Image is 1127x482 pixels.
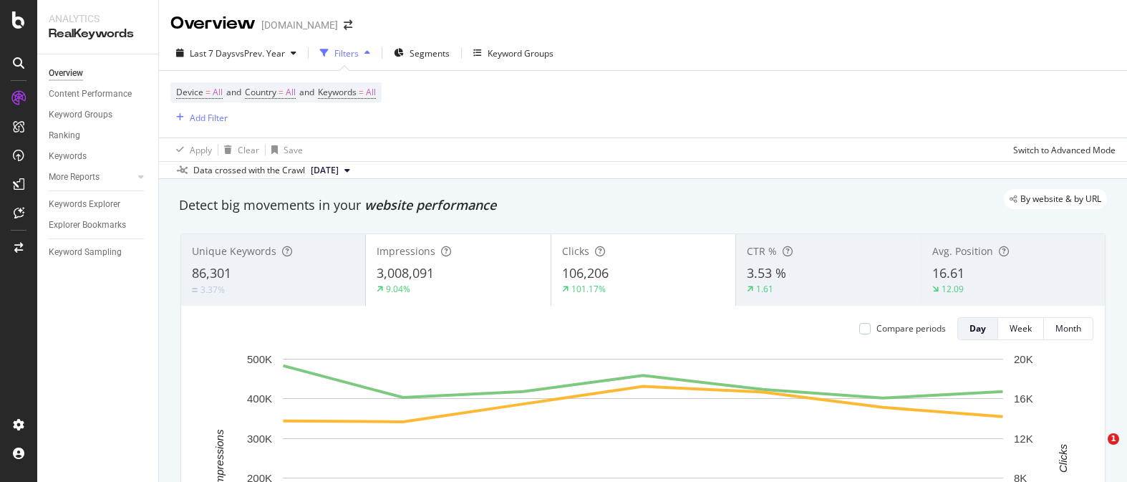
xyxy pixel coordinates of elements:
[170,11,256,36] div: Overview
[562,264,609,281] span: 106,206
[192,244,276,258] span: Unique Keywords
[344,20,352,30] div: arrow-right-arrow-left
[876,322,946,334] div: Compare periods
[247,353,272,365] text: 500K
[359,86,364,98] span: =
[49,149,148,164] a: Keywords
[1055,322,1081,334] div: Month
[386,283,410,295] div: 9.04%
[1020,195,1101,203] span: By website & by URL
[957,317,998,340] button: Day
[49,218,126,233] div: Explorer Bookmarks
[49,149,87,164] div: Keywords
[247,433,272,445] text: 300K
[468,42,559,64] button: Keyword Groups
[286,82,296,102] span: All
[334,47,359,59] div: Filters
[1007,138,1116,161] button: Switch to Advanced Mode
[49,107,148,122] a: Keyword Groups
[747,264,786,281] span: 3.53 %
[49,170,134,185] a: More Reports
[49,245,122,260] div: Keyword Sampling
[213,82,223,102] span: All
[318,86,357,98] span: Keywords
[49,26,147,42] div: RealKeywords
[247,392,272,405] text: 400K
[49,170,100,185] div: More Reports
[49,87,132,102] div: Content Performance
[299,86,314,98] span: and
[1010,322,1032,334] div: Week
[305,162,356,179] button: [DATE]
[49,128,148,143] a: Ranking
[49,87,148,102] a: Content Performance
[969,322,986,334] div: Day
[284,144,303,156] div: Save
[314,42,376,64] button: Filters
[279,86,284,98] span: =
[1108,433,1119,445] span: 1
[170,42,302,64] button: Last 7 DaysvsPrev. Year
[932,244,993,258] span: Avg. Position
[49,128,80,143] div: Ranking
[49,218,148,233] a: Explorer Bookmarks
[410,47,450,59] span: Segments
[311,164,339,177] span: 2025 Sep. 21st
[49,66,148,81] a: Overview
[49,107,112,122] div: Keyword Groups
[236,47,285,59] span: vs Prev. Year
[49,197,120,212] div: Keywords Explorer
[190,144,212,156] div: Apply
[1013,144,1116,156] div: Switch to Advanced Mode
[377,264,434,281] span: 3,008,091
[192,288,198,292] img: Equal
[942,283,964,295] div: 12.09
[49,11,147,26] div: Analytics
[1014,433,1033,445] text: 12K
[193,164,305,177] div: Data crossed with the Crawl
[932,264,964,281] span: 16.61
[170,138,212,161] button: Apply
[170,109,228,126] button: Add Filter
[366,82,376,102] span: All
[261,18,338,32] div: [DOMAIN_NAME]
[200,284,225,296] div: 3.37%
[190,47,236,59] span: Last 7 Days
[756,283,773,295] div: 1.61
[488,47,553,59] div: Keyword Groups
[49,197,148,212] a: Keywords Explorer
[192,264,231,281] span: 86,301
[998,317,1044,340] button: Week
[562,244,589,258] span: Clicks
[176,86,203,98] span: Device
[238,144,259,156] div: Clear
[266,138,303,161] button: Save
[49,66,83,81] div: Overview
[218,138,259,161] button: Clear
[1044,317,1093,340] button: Month
[1014,353,1033,365] text: 20K
[1014,392,1033,405] text: 16K
[49,245,148,260] a: Keyword Sampling
[747,244,777,258] span: CTR %
[226,86,241,98] span: and
[571,283,606,295] div: 101.17%
[1057,443,1069,472] text: Clicks
[1078,433,1113,468] iframe: Intercom live chat
[1004,189,1107,209] div: legacy label
[245,86,276,98] span: Country
[388,42,455,64] button: Segments
[377,244,435,258] span: Impressions
[205,86,211,98] span: =
[190,112,228,124] div: Add Filter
